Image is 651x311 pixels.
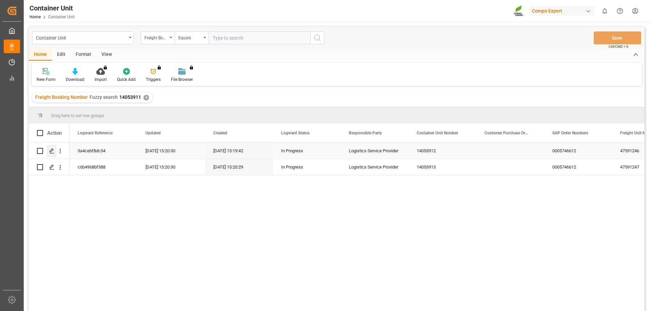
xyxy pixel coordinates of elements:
[117,76,136,83] div: Quick Add
[145,131,161,135] span: Updated
[47,130,62,136] div: Action
[529,4,597,17] button: Compo Expert
[417,131,458,135] span: Container Unit Number
[205,143,273,159] div: [DATE] 15:19:42
[66,76,84,83] div: Download
[544,143,612,159] div: 0005746612
[281,131,310,135] span: Logward Status
[209,31,310,44] input: Type to search
[137,143,205,159] div: [DATE] 15:20:30
[52,49,71,61] div: Edit
[51,113,104,118] span: Drag here to set row groups
[409,159,476,175] div: 14053913
[37,76,56,83] div: New Form
[144,33,167,41] div: Freight Booking Number
[137,159,205,175] div: [DATE] 15:20:30
[409,143,476,159] div: 14053912
[597,3,612,19] button: show 0 new notifications
[514,5,525,17] img: Screenshot%202023-09-29%20at%2010.02.21.png_1712312052.png
[205,159,273,175] div: [DATE] 15:20:29
[96,49,117,61] div: View
[341,143,409,159] div: Logistics Service Provider
[281,159,333,175] div: In Progress
[594,31,641,44] button: Save
[213,131,227,135] span: Created
[141,31,175,44] button: open menu
[119,94,141,100] span: 14053911
[544,159,612,175] div: 0005746612
[29,15,41,19] a: Home
[36,33,126,42] div: Container Unit
[609,44,628,49] span: Ctrl/CMD + S
[29,49,52,61] div: Home
[552,131,588,135] span: SAP Order Numbers
[143,95,149,101] div: ✕
[349,131,382,135] span: Responsible Party
[35,94,88,100] span: Freight Booking Number
[29,143,70,159] div: Press SPACE to select this row.
[32,31,134,44] button: open menu
[341,159,409,175] div: Logistics Service Provider
[78,131,113,135] span: Logward Reference
[175,31,209,44] button: open menu
[485,131,530,135] span: Customer Purchase Order Numbers
[178,33,201,41] div: Equals
[70,159,137,175] div: c6b4968bf388
[612,3,628,19] button: Help Center
[529,6,594,16] div: Compo Expert
[310,31,324,44] button: search button
[90,94,118,100] span: Fuzzy search
[70,143,137,159] div: 3a4cebf8dc54
[29,159,70,175] div: Press SPACE to select this row.
[71,49,96,61] div: Format
[29,3,75,13] div: Container Unit
[281,143,333,159] div: In Progress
